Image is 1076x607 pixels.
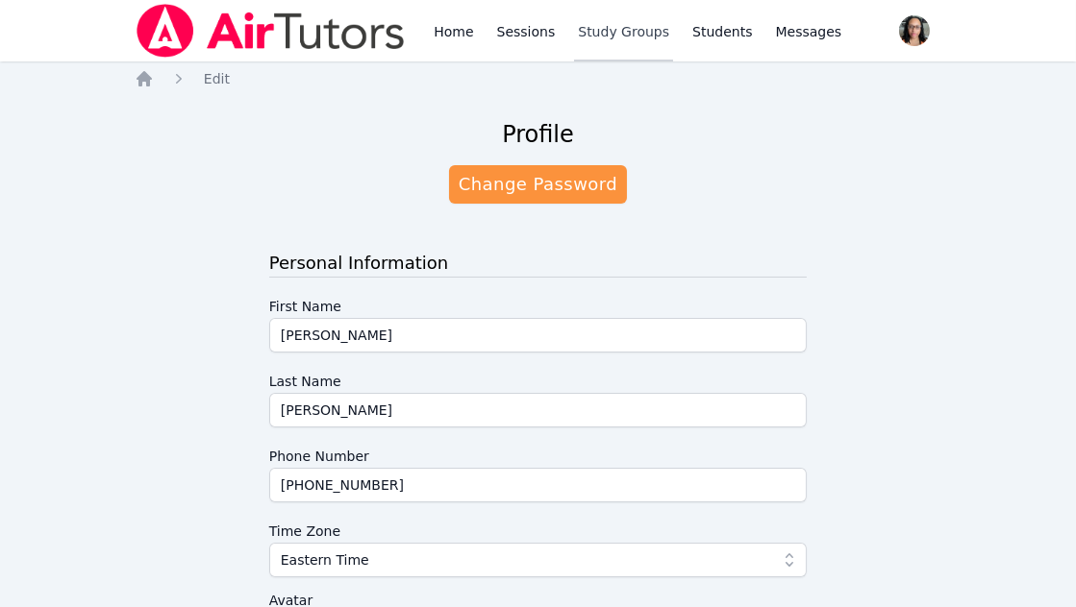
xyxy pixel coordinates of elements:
[449,165,627,204] a: Change Password
[269,543,807,577] button: Eastern Time
[269,514,807,543] label: Time Zone
[269,364,807,393] label: Last Name
[269,439,807,468] label: Phone Number
[204,71,230,86] span: Edit
[281,548,369,571] span: Eastern Time
[502,119,574,150] h2: Profile
[135,4,407,58] img: Air Tutors
[269,250,807,278] h3: Personal Information
[135,69,941,88] nav: Breadcrumb
[776,22,842,41] span: Messages
[269,289,807,318] label: First Name
[204,69,230,88] a: Edit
